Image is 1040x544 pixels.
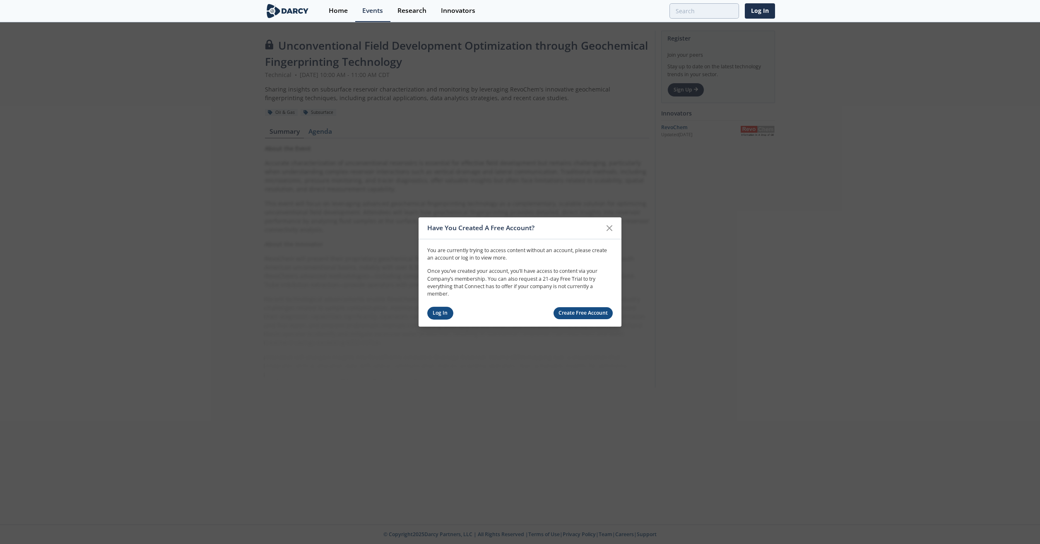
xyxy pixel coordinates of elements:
div: Research [397,7,426,14]
div: Innovators [441,7,475,14]
img: logo-wide.svg [265,4,310,18]
p: Once you’ve created your account, you’ll have access to content via your Company’s membership. Yo... [427,267,613,298]
a: Log In [745,3,775,19]
a: Create Free Account [554,307,613,319]
div: Have You Created A Free Account? [427,220,602,236]
p: You are currently trying to access content without an account, please create an account or log in... [427,246,613,262]
div: Home [329,7,348,14]
a: Log In [427,307,453,320]
input: Advanced Search [669,3,739,19]
div: Events [362,7,383,14]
